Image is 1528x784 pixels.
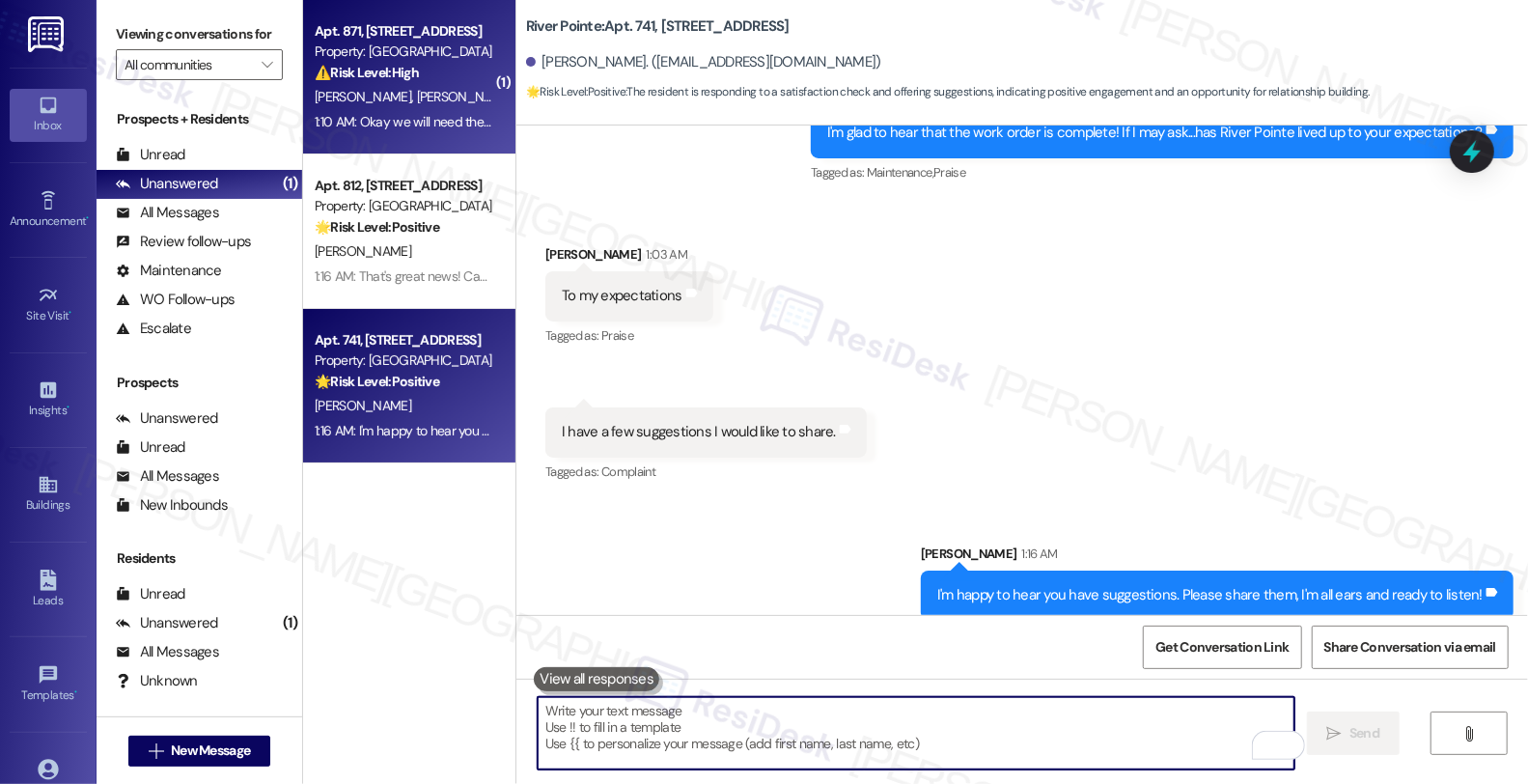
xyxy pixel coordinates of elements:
[116,290,235,310] div: WO Follow-ups
[315,196,493,216] div: Property: [GEOGRAPHIC_DATA]
[315,397,411,414] span: [PERSON_NAME]
[315,267,1363,285] div: 1:16 AM: That's great news! Can I ask a quick favor...would you mind sharing your positive experi...
[811,158,1514,186] div: Tagged as:
[562,286,682,306] div: To my expectations
[315,373,439,390] strong: 🌟 Risk Level: Positive
[538,697,1294,770] textarea: To enrich screen reader interactions, please activate Accessibility in Grammarly extension settings
[278,608,302,638] div: (1)
[116,613,218,633] div: Unanswered
[526,52,881,72] div: [PERSON_NAME]. ([EMAIL_ADDRESS][DOMAIN_NAME])
[1155,637,1289,658] span: Get Conversation Link
[116,19,283,49] label: Viewing conversations for
[116,495,228,516] div: New Inbounds
[933,164,965,181] span: Praise
[601,327,633,344] span: Praise
[97,548,302,569] div: Residents
[642,244,687,265] div: 1:03 AM
[315,218,439,236] strong: 🌟 Risk Level: Positive
[1324,637,1496,658] span: Share Conversation via email
[526,16,790,37] b: River Pointe: Apt. 741, [STREET_ADDRESS]
[315,330,493,350] div: Apt. 741, [STREET_ADDRESS]
[315,113,586,130] div: 1:10 AM: Okay we will need the vacuum replaced
[315,21,493,42] div: Apt. 871, [STREET_ADDRESS]
[315,88,417,105] span: [PERSON_NAME]
[10,279,87,331] a: Site Visit •
[1349,723,1379,743] span: Send
[116,174,218,194] div: Unanswered
[116,261,222,281] div: Maintenance
[1017,544,1058,564] div: 1:16 AM
[116,408,218,429] div: Unanswered
[1143,626,1301,669] button: Get Conversation Link
[562,422,836,442] div: I have a few suggestions I would like to share.
[116,437,185,458] div: Unread
[10,89,87,141] a: Inbox
[921,544,1514,571] div: [PERSON_NAME]
[262,57,272,72] i: 
[601,463,655,480] span: Complaint
[526,82,1370,102] span: : The resident is responding to a satisfaction check and offering suggestions, indicating positiv...
[10,658,87,711] a: Templates •
[315,42,493,62] div: Property: [GEOGRAPHIC_DATA]
[116,203,219,223] div: All Messages
[116,584,185,604] div: Unread
[1461,726,1476,742] i: 
[545,458,867,486] div: Tagged as:
[69,306,72,320] span: •
[315,176,493,196] div: Apt. 812, [STREET_ADDRESS]
[526,84,625,99] strong: 🌟 Risk Level: Positive
[116,232,251,252] div: Review follow-ups
[278,169,302,199] div: (1)
[97,373,302,393] div: Prospects
[128,736,271,767] button: New Message
[116,671,198,691] div: Unknown
[315,64,419,81] strong: ⚠️ Risk Level: High
[1312,626,1509,669] button: Share Conversation via email
[10,564,87,616] a: Leads
[10,374,87,426] a: Insights •
[315,350,493,371] div: Property: [GEOGRAPHIC_DATA]
[125,49,252,80] input: All communities
[171,741,250,761] span: New Message
[116,319,191,339] div: Escalate
[116,642,219,662] div: All Messages
[86,211,89,225] span: •
[417,88,514,105] span: [PERSON_NAME]
[149,743,163,759] i: 
[116,145,185,165] div: Unread
[97,109,302,129] div: Prospects + Residents
[28,16,68,52] img: ResiDesk Logo
[67,401,69,414] span: •
[74,686,77,699] span: •
[315,242,411,260] span: [PERSON_NAME]
[1327,726,1342,742] i: 
[827,123,1483,143] div: I'm glad to hear that the work order is complete! If I may ask...has River Pointe lived up to you...
[867,164,933,181] span: Maintenance ,
[315,422,861,439] div: 1:16 AM: I'm happy to hear you have suggestions. Please share them, I'm all ears and ready to lis...
[116,466,219,487] div: All Messages
[1307,712,1401,755] button: Send
[545,244,713,271] div: [PERSON_NAME]
[10,468,87,520] a: Buildings
[545,322,713,350] div: Tagged as:
[937,585,1483,605] div: I'm happy to hear you have suggestions. Please share them, I'm all ears and ready to listen!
